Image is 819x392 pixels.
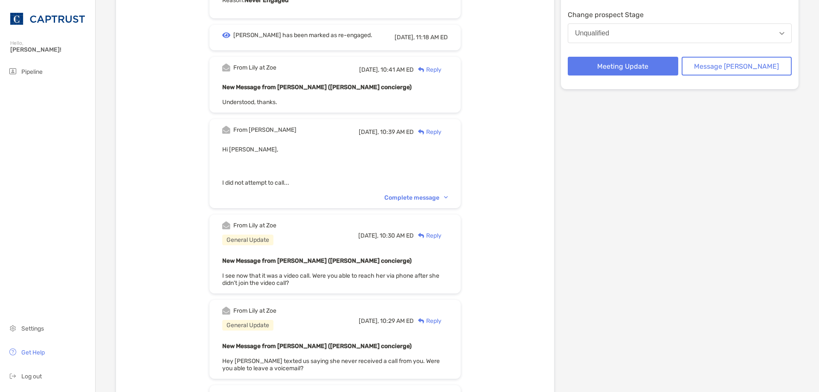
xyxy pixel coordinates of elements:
img: pipeline icon [8,66,18,76]
span: 10:30 AM ED [380,232,414,239]
span: 10:39 AM ED [380,128,414,136]
img: Reply icon [418,318,424,324]
img: Reply icon [418,129,424,135]
button: Message [PERSON_NAME] [682,57,792,75]
span: 10:41 AM ED [380,66,414,73]
div: Reply [414,65,441,74]
button: Meeting Update [568,57,678,75]
img: Reply icon [418,67,424,73]
img: Event icon [222,32,230,38]
span: Get Help [21,349,45,356]
img: Reply icon [418,233,424,238]
img: Open dropdown arrow [779,32,784,35]
img: CAPTRUST Logo [10,3,85,34]
span: [PERSON_NAME]! [10,46,90,53]
div: Reply [414,231,441,240]
img: Chevron icon [444,196,448,199]
p: Hi [PERSON_NAME], [222,144,448,155]
span: [DATE], [359,66,379,73]
div: Complete message [384,194,448,201]
b: New Message from [PERSON_NAME] ([PERSON_NAME] concierge) [222,343,412,350]
div: General Update [222,320,273,331]
span: Hey [PERSON_NAME] texted us saying she never received a call from you. Were you able to leave a v... [222,357,440,372]
span: Pipeline [21,68,43,75]
div: [PERSON_NAME] has been marked as re-engaged. [233,32,372,39]
img: Event icon [222,221,230,229]
div: From [PERSON_NAME] [233,126,296,134]
p: Change prospect Stage [568,9,792,20]
span: 11:18 AM ED [416,34,448,41]
img: Event icon [222,64,230,72]
div: General Update [222,235,273,245]
p: I did not attempt to call... [222,177,448,188]
span: [DATE], [359,128,379,136]
img: Event icon [222,126,230,134]
span: Log out [21,373,42,380]
span: Settings [21,325,44,332]
div: From Lily at Zoe [233,222,276,229]
b: New Message from [PERSON_NAME] ([PERSON_NAME] concierge) [222,257,412,264]
span: I see now that it was a video call. Were you able to reach her via phone after she didn't join th... [222,272,439,287]
span: [DATE], [359,317,379,325]
div: From Lily at Zoe [233,307,276,314]
img: settings icon [8,323,18,333]
span: [DATE], [358,232,378,239]
span: 10:29 AM ED [380,317,414,325]
b: New Message from [PERSON_NAME] ([PERSON_NAME] concierge) [222,84,412,91]
img: Event icon [222,307,230,315]
div: Unqualified [575,29,609,37]
img: logout icon [8,371,18,381]
div: From Lily at Zoe [233,64,276,71]
button: Unqualified [568,23,792,43]
span: Understood, thanks. [222,99,277,106]
div: Reply [414,317,441,325]
img: get-help icon [8,347,18,357]
span: [DATE], [395,34,415,41]
div: Reply [414,128,441,136]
